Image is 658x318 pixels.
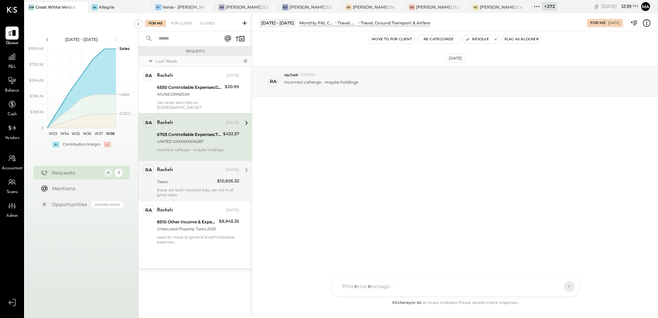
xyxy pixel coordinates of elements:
text: W37 [95,131,103,136]
div: For Me [590,20,606,26]
span: rachelr [284,72,298,78]
span: Queue [6,40,19,46]
text: $396.1K [30,94,44,98]
text: W33 [49,131,57,136]
div: Contribution Margin [63,142,100,147]
div: copy link [593,3,600,10]
div: [PERSON_NAME] [GEOGRAPHIC_DATA] [226,4,268,10]
div: [PERSON_NAME] Seaport [353,4,395,10]
span: Admin [6,213,18,219]
div: Al [92,4,98,10]
div: Monthly P&L Comparison [299,20,334,26]
a: Teams [0,176,24,195]
div: $10,926.32 [217,178,239,184]
div: Last Week [156,58,241,64]
div: 4 [243,58,248,64]
div: GC [473,4,479,10]
a: Admin [0,199,24,219]
div: [DATE] [226,167,239,173]
a: Cash [0,98,24,118]
text: Labor [119,92,130,97]
div: rachelr [157,207,173,214]
button: Flag as Blocker [502,35,541,43]
a: Queue [0,26,24,46]
div: ra [145,72,152,79]
div: V- [155,4,161,10]
div: 8510 Other Income & Expenses:Taxes [157,219,217,225]
div: Great White Venice [35,4,75,10]
div: Requests [52,169,101,176]
div: Taxes [157,178,215,185]
div: [DATE] [226,208,239,213]
div: GB [219,4,225,10]
div: UNITED XXXXXXXXX4287 [157,138,221,145]
text: $792.3K [29,62,44,67]
div: [DATE] - [DATE] [259,19,296,27]
div: [PERSON_NAME] Downtown [289,4,332,10]
span: P&L [8,64,16,70]
div: Unsecured Property Taxes 2025 [157,225,217,232]
button: Ma [640,1,651,12]
div: [DATE] [226,73,239,78]
span: Cash [8,112,17,118]
button: Resolve [463,35,491,43]
button: Re-Categorize [417,35,460,43]
a: P&L [0,50,24,70]
div: Travel, Ground Transport & Airfare [361,20,430,26]
text: W38 [106,131,114,136]
div: [DATE] [446,54,465,63]
p: incorrect caherge - maybe holdings [284,79,358,91]
div: 6550 Controllable Expenses:General & Administrative Expenses:Dues and Subscriptions [157,84,223,91]
div: ra [145,167,152,173]
div: ra [145,207,152,213]
div: GS [346,4,352,10]
div: [PERSON_NAME] [GEOGRAPHIC_DATA] [416,4,458,10]
div: Mentions [52,185,119,192]
div: [PERSON_NAME] Causeway [480,4,522,10]
div: Coming Soon [92,201,123,208]
div: these are both invcrrect they are not % of gross sales. [157,188,239,197]
div: + [52,142,59,147]
text: COGS [119,111,131,116]
button: Move to for client [369,35,415,43]
text: Sales [119,46,130,51]
text: W35 [72,131,80,136]
div: Requests [142,49,248,54]
text: 0 [41,125,44,130]
text: W36 [83,131,92,136]
div: rachelr [157,167,173,173]
div: [DATE] - [DATE] [52,36,111,42]
div: ra [145,119,152,126]
div: For Client [168,20,195,27]
div: + 272 [542,2,557,11]
text: $198.1K [30,109,44,114]
div: $20.99 [225,83,239,90]
div: Closed [197,20,218,27]
div: rachelr [157,72,173,79]
div: Opportunities [52,201,88,208]
div: $8,945.35 [219,218,239,225]
div: [DATE] [602,3,638,10]
text: W34 [60,131,69,136]
div: MUNICORNESIM [157,91,223,98]
a: Vendors [0,121,24,141]
div: 4 [104,169,113,177]
text: $594.2K [29,78,44,83]
div: [DATE] [226,120,239,126]
span: Balance [5,88,19,94]
div: I've never seen this on [GEOGRAPHIC_DATA]? [157,100,239,110]
div: GG [409,4,415,10]
span: 11:02 PM [300,72,316,78]
div: ra [270,78,277,85]
div: Allegria [99,4,114,10]
text: $990.4K [28,46,44,51]
div: incorrect caherge - maybe holdings [157,147,239,157]
div: - [104,142,111,147]
a: Balance [0,74,24,94]
div: [DATE] [608,21,620,25]
div: rachelr [157,119,173,126]
span: Teams [7,189,18,195]
div: $432.37 [223,130,239,137]
div: 3 [115,169,123,177]
div: Verse - [PERSON_NAME] Lankershim LLC [162,4,205,10]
